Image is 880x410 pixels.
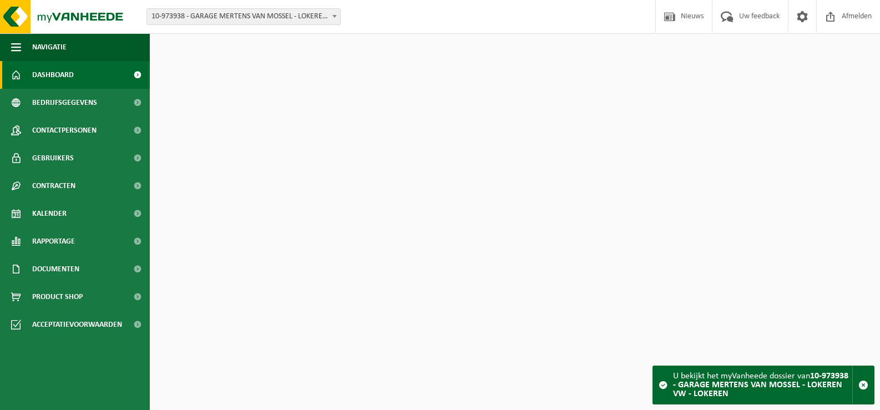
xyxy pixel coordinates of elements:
span: Rapportage [32,227,75,255]
span: Contactpersonen [32,117,97,144]
div: U bekijkt het myVanheede dossier van [673,366,852,404]
span: Documenten [32,255,79,283]
span: Navigatie [32,33,67,61]
span: Bedrijfsgegevens [32,89,97,117]
span: 10-973938 - GARAGE MERTENS VAN MOSSEL - LOKEREN VW - LOKEREN [147,9,340,24]
strong: 10-973938 - GARAGE MERTENS VAN MOSSEL - LOKEREN VW - LOKEREN [673,372,848,398]
span: Product Shop [32,283,83,311]
span: Kalender [32,200,67,227]
span: Gebruikers [32,144,74,172]
span: Acceptatievoorwaarden [32,311,122,338]
span: 10-973938 - GARAGE MERTENS VAN MOSSEL - LOKEREN VW - LOKEREN [146,8,341,25]
span: Dashboard [32,61,74,89]
span: Contracten [32,172,75,200]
